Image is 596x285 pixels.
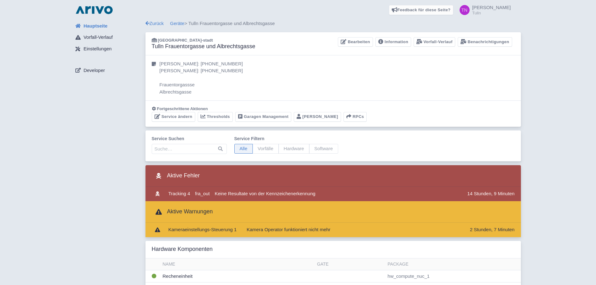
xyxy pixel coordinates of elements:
a: Benachrichtigungen [458,37,512,47]
a: Geräte [170,21,185,26]
span: Kamera Operator funktioniert nicht mehr [247,227,330,232]
a: Thresholds [198,112,233,122]
label: Service suchen [152,135,227,142]
a: Garagen Management [235,112,291,122]
p: [PERSON_NAME]: [PHONE_NUMBER] [PERSON_NAME]: [PHONE_NUMBER] Frauentorgassse Albrechtsgasse [160,60,243,96]
td: 14 Stunden, 9 Minuten [465,187,521,201]
small: Tulln [472,11,511,15]
td: 2 Stunden, 7 Minuten [467,223,521,237]
span: Vorfall-Verlauf [84,34,113,41]
th: Package [385,258,521,270]
a: Vorfall-Verlauf [414,37,455,47]
span: Hardware [278,144,309,154]
label: Service filtern [234,135,338,142]
button: RPCs [344,112,367,122]
a: [PERSON_NAME] [294,112,341,122]
a: Information [375,37,411,47]
td: Recheneinheit [160,270,315,282]
span: Vorfälle [252,144,279,154]
span: Einstellungen [84,45,112,53]
span: Developer [84,67,105,74]
td: Tracking 4 [166,187,192,201]
th: Gate [314,258,385,270]
a: Einstellungen [70,43,145,55]
td: fra_out [192,187,212,201]
a: Hauptseite [70,20,145,32]
a: Vorfall-Verlauf [70,32,145,43]
div: > Tulln Frauentorgasse und Albrechtsgasse [145,20,521,27]
span: [GEOGRAPHIC_DATA]-stadt [158,38,213,43]
a: Developer [70,64,145,76]
a: Bearbeiten [338,37,373,47]
h3: Hardware Komponenten [152,246,213,253]
a: Service ändern [152,112,195,122]
h3: Tulln Frauentorgasse und Albrechtsgasse [152,43,256,50]
th: Name [160,258,315,270]
span: Fortgeschrittene Aktionen [157,106,208,111]
a: Feedback für diese Seite? [389,5,454,15]
input: Suche… [152,144,227,154]
a: Zurück [145,21,164,26]
span: [PERSON_NAME] [472,5,511,10]
span: Keine Resultate von der Kennzeichenerkennung [215,191,315,196]
span: Hauptseite [84,23,108,30]
td: Kameraeinstellungs-Steuerung 1 [166,223,239,237]
h3: Aktive Warnungen [152,206,213,217]
span: Software [309,144,338,154]
a: [PERSON_NAME] Tulln [456,5,511,15]
td: hw_compute_nuc_1 [385,270,521,282]
img: logo [74,5,114,15]
span: Alle [234,144,253,154]
h3: Aktive Fehler [152,170,200,181]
